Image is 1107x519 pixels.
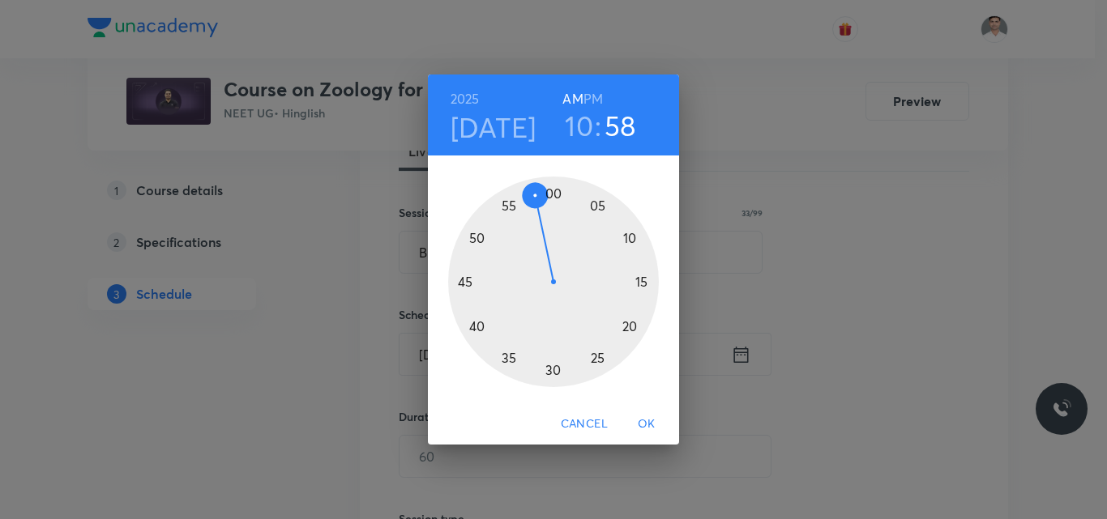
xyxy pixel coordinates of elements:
[583,87,603,110] button: PM
[627,414,666,434] span: OK
[451,110,536,144] button: [DATE]
[554,409,614,439] button: Cancel
[565,108,593,143] button: 10
[595,108,601,143] h3: :
[562,87,583,110] button: AM
[621,409,673,439] button: OK
[451,87,480,110] button: 2025
[561,414,608,434] span: Cancel
[605,108,636,143] button: 58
